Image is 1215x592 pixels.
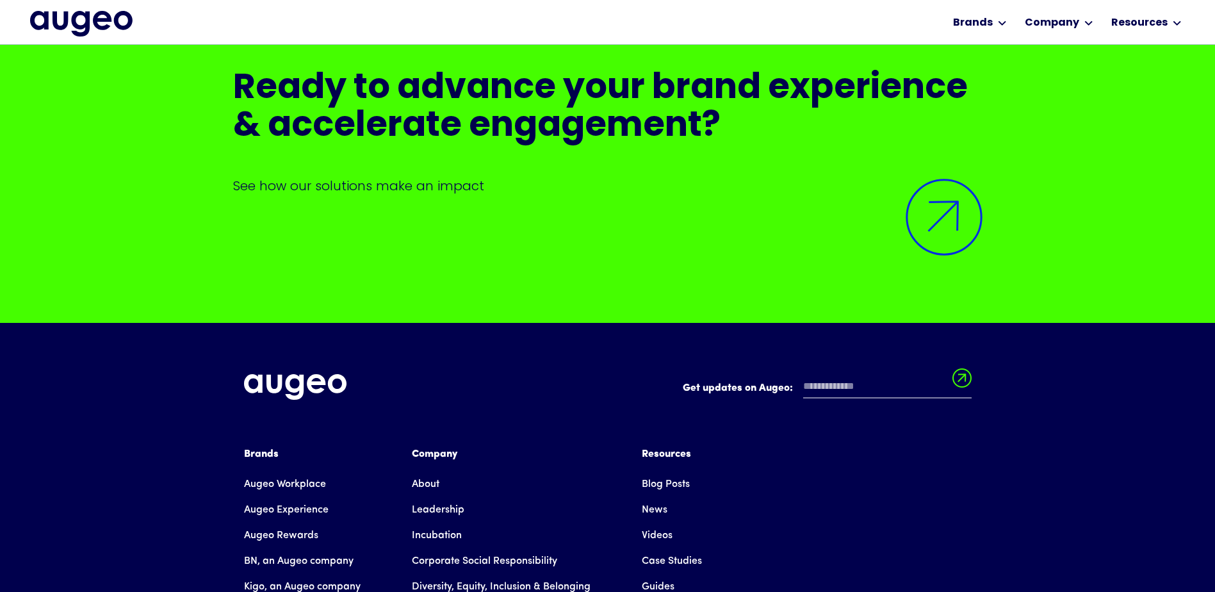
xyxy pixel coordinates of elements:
[412,472,439,497] a: About
[683,381,793,396] label: Get updates on Augeo:
[233,177,983,195] p: See how our solutions make an impact
[906,179,983,256] img: Arrow symbol in bright blue pointing diagonally upward and to the right to indicate an active link.
[1025,15,1079,31] div: Company
[412,447,591,462] div: Company
[642,548,702,574] a: Case Studies
[642,523,673,548] a: Videos
[642,447,702,462] div: Resources
[642,497,667,523] a: News
[952,368,972,395] input: Submit
[412,523,462,548] a: Incubation
[244,447,361,462] div: Brands
[244,472,326,497] a: Augeo Workplace
[244,548,354,574] a: BN, an Augeo company
[1111,15,1168,31] div: Resources
[412,497,464,523] a: Leadership
[30,11,133,37] img: Augeo's full logo in midnight blue.
[244,523,318,548] a: Augeo Rewards
[412,548,557,574] a: Corporate Social Responsibility
[683,374,972,405] form: Email Form
[953,15,993,31] div: Brands
[30,11,133,37] a: home
[642,472,690,497] a: Blog Posts
[244,374,347,400] img: Augeo's full logo in white.
[233,70,983,147] h2: Ready to advance your brand experience & accelerate engagement?
[244,497,329,523] a: Augeo Experience
[233,70,983,272] a: Ready to advance your brand experience & accelerate engagement?See how our solutions make an impa...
